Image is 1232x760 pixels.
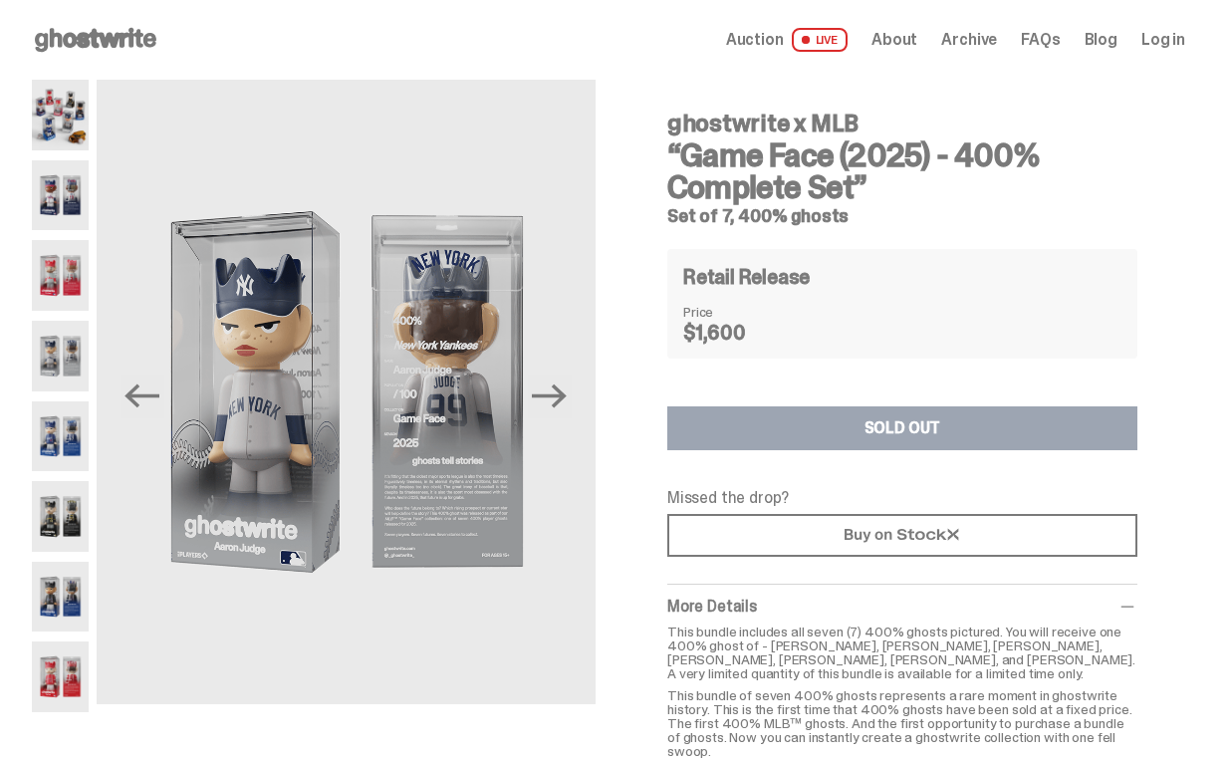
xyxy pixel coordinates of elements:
p: This bundle includes all seven (7) 400% ghosts pictured. You will receive one 400% ghost of - [PE... [667,625,1137,680]
a: Auction LIVE [726,28,848,52]
h3: “Game Face (2025) - 400% Complete Set” [667,139,1137,203]
span: More Details [667,596,757,617]
img: 02-ghostwrite-mlb-game-face-complete-set-ronald-acuna-jr.png [32,160,89,231]
button: Previous [121,375,164,418]
a: About [871,32,917,48]
h4: Retail Release [683,267,810,287]
p: Missed the drop? [667,490,1137,506]
h4: ghostwrite x MLB [667,112,1137,135]
button: Next [528,375,572,418]
a: Log in [1141,32,1185,48]
dt: Price [683,305,783,319]
a: FAQs [1021,32,1060,48]
img: 04-ghostwrite-mlb-game-face-complete-set-aaron-judge.png [32,321,89,391]
img: 07-ghostwrite-mlb-game-face-complete-set-juan-soto.png [32,562,89,633]
span: Auction [726,32,784,48]
img: 01-ghostwrite-mlb-game-face-complete-set.png [32,80,89,150]
span: LIVE [792,28,849,52]
img: 05-ghostwrite-mlb-game-face-complete-set-shohei-ohtani.png [32,401,89,472]
img: 06-ghostwrite-mlb-game-face-complete-set-paul-skenes.png [32,481,89,552]
img: 04-ghostwrite-mlb-game-face-complete-set-aaron-judge.png [97,80,596,704]
a: Archive [941,32,997,48]
p: This bundle of seven 400% ghosts represents a rare moment in ghostwrite history. This is the firs... [667,688,1137,758]
dd: $1,600 [683,323,783,343]
a: Blog [1085,32,1117,48]
img: 03-ghostwrite-mlb-game-face-complete-set-bryce-harper.png [32,240,89,311]
button: SOLD OUT [667,406,1137,450]
div: SOLD OUT [864,420,941,436]
h5: Set of 7, 400% ghosts [667,207,1137,225]
img: 08-ghostwrite-mlb-game-face-complete-set-mike-trout.png [32,641,89,712]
